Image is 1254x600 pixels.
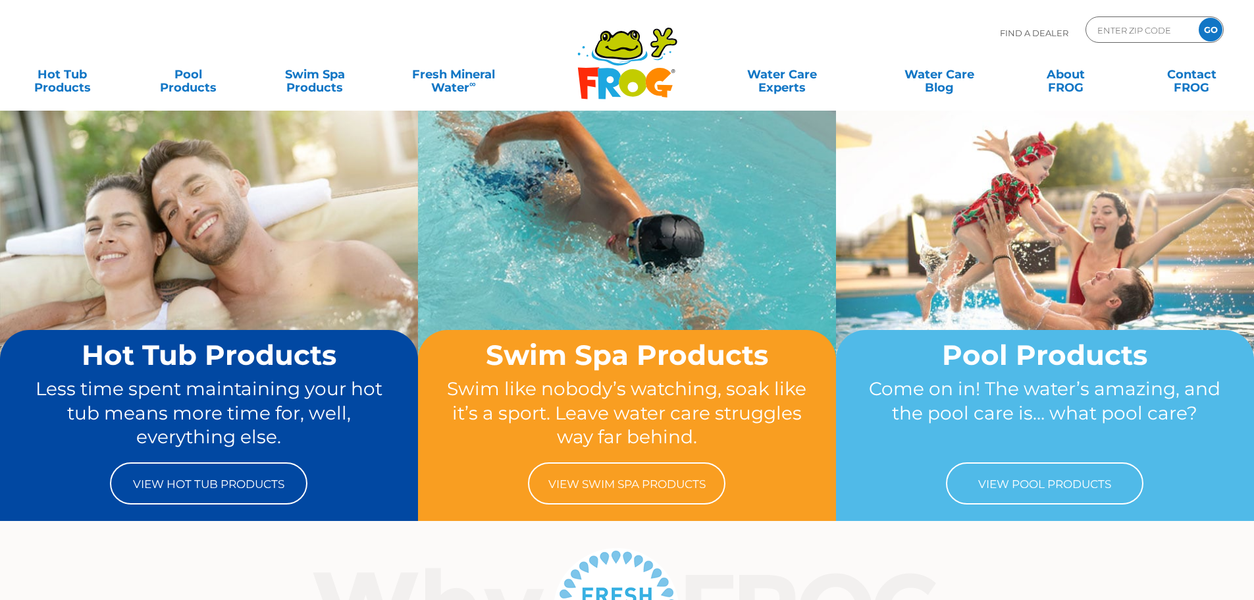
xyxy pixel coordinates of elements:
[1143,61,1241,88] a: ContactFROG
[110,462,307,505] a: View Hot Tub Products
[266,61,364,88] a: Swim SpaProducts
[702,61,862,88] a: Water CareExperts
[25,377,393,449] p: Less time spent maintaining your hot tub means more time for, well, everything else.
[861,377,1229,449] p: Come on in! The water’s amazing, and the pool care is… what pool care?
[1199,18,1222,41] input: GO
[392,61,515,88] a: Fresh MineralWater∞
[836,110,1254,422] img: home-banner-pool-short
[443,340,811,370] h2: Swim Spa Products
[1096,20,1185,40] input: Zip Code Form
[25,340,393,370] h2: Hot Tub Products
[1016,61,1114,88] a: AboutFROG
[861,340,1229,370] h2: Pool Products
[946,462,1143,505] a: View Pool Products
[418,110,836,422] img: home-banner-swim-spa-short
[443,377,811,449] p: Swim like nobody’s watching, soak like it’s a sport. Leave water care struggles way far behind.
[528,462,725,505] a: View Swim Spa Products
[1000,16,1068,49] p: Find A Dealer
[13,61,111,88] a: Hot TubProducts
[140,61,238,88] a: PoolProducts
[890,61,988,88] a: Water CareBlog
[469,78,476,89] sup: ∞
